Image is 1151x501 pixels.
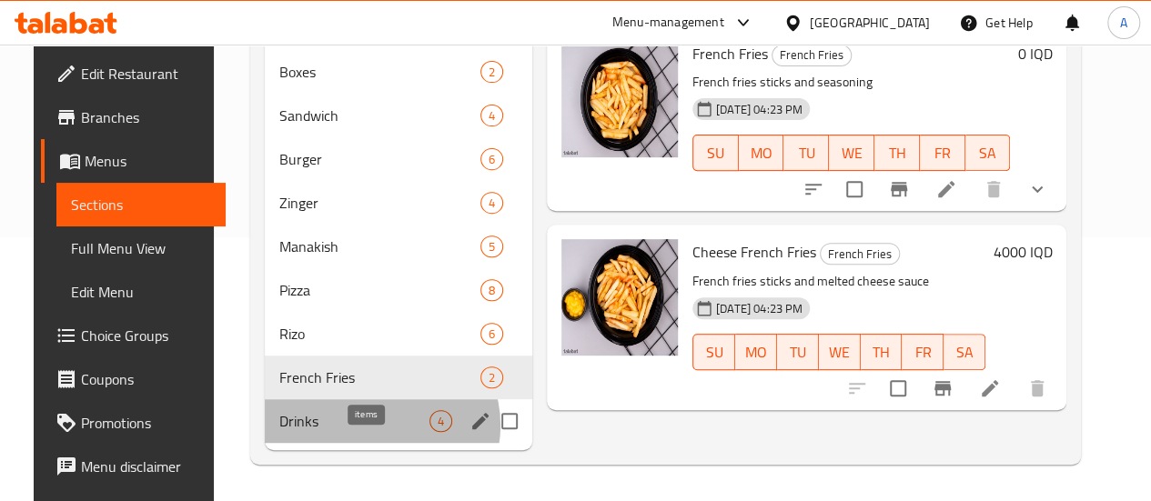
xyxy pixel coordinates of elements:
span: Coupons [81,368,211,390]
h6: 0 IQD [1017,41,1052,66]
span: [DATE] 04:23 PM [709,101,810,118]
span: 8 [481,282,502,299]
span: Full Menu View [71,237,211,259]
span: French Fries [279,366,480,388]
a: Coupons [41,357,226,401]
a: Edit menu item [935,178,957,200]
span: Branches [81,106,211,128]
a: Menu disclaimer [41,445,226,488]
button: MO [739,135,784,171]
button: MO [735,334,777,370]
div: French Fries2 [265,356,532,399]
div: [GEOGRAPHIC_DATA] [810,13,930,33]
img: French Fries [561,41,678,157]
div: Drinks4edit [265,399,532,443]
button: SA [944,334,985,370]
a: Choice Groups [41,314,226,357]
button: WE [829,135,874,171]
div: items [480,366,503,388]
span: Menu disclaimer [81,456,211,477]
button: SA [965,135,1011,171]
div: Zinger [279,192,480,214]
span: Sandwich [279,105,480,126]
button: WE [819,334,861,370]
svg: Show Choices [1026,178,1048,200]
span: SU [701,339,728,366]
img: Cheese French Fries [561,239,678,356]
div: Sandwich4 [265,94,532,137]
span: 2 [481,64,502,81]
div: Zinger4 [265,181,532,225]
a: Edit Menu [56,270,226,314]
div: items [480,61,503,83]
span: Sections [71,194,211,215]
button: Branch-specific-item [877,167,921,211]
button: show more [1015,167,1059,211]
a: Promotions [41,401,226,445]
span: MO [742,339,770,366]
div: Pizza8 [265,268,532,312]
span: TU [791,140,822,166]
div: French Fries [772,45,852,66]
span: SU [701,140,732,166]
span: Boxes [279,61,480,83]
span: TU [784,339,812,366]
span: Menus [85,150,211,172]
div: items [480,192,503,214]
button: FR [902,334,944,370]
p: French fries sticks and melted cheese sauce [692,270,985,293]
a: Sections [56,183,226,226]
a: Menus [41,139,226,183]
button: edit [467,407,494,435]
button: FR [920,135,965,171]
span: 4 [481,195,502,212]
p: French fries sticks and seasoning [692,71,1010,94]
button: sort-choices [792,167,835,211]
div: Burger6 [265,137,532,181]
span: 5 [481,238,502,256]
button: SU [692,334,735,370]
span: FR [909,339,936,366]
span: Promotions [81,412,211,434]
span: Drinks [279,410,429,432]
button: TH [861,334,903,370]
h6: 4000 IQD [993,239,1052,265]
span: Edit Menu [71,281,211,303]
div: items [480,235,503,257]
span: SA [973,140,1004,166]
button: Branch-specific-item [921,366,964,410]
span: Select to update [879,369,917,407]
div: Rizo6 [265,312,532,356]
span: Cheese French Fries [692,238,816,266]
span: FR [927,140,958,166]
span: WE [826,339,853,366]
span: Edit Restaurant [81,63,211,85]
div: Boxes2 [265,50,532,94]
span: [DATE] 04:23 PM [709,300,810,317]
span: WE [836,140,867,166]
div: items [480,105,503,126]
span: Rizo [279,323,480,345]
a: Edit menu item [979,377,1001,399]
div: Pizza [279,279,480,301]
span: French Fries [692,40,768,67]
a: Edit Restaurant [41,52,226,95]
span: Choice Groups [81,325,211,346]
a: Branches [41,95,226,139]
span: French Fries [821,244,899,265]
span: 4 [481,107,502,125]
span: 2 [481,369,502,386]
button: SU [692,135,739,171]
span: Manakish [279,235,480,257]
span: 6 [481,326,502,343]
div: items [480,279,503,301]
div: Manakish5 [265,225,532,268]
span: SA [951,339,978,366]
button: TU [777,334,819,370]
span: MO [746,140,777,166]
span: Select to update [835,170,873,208]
